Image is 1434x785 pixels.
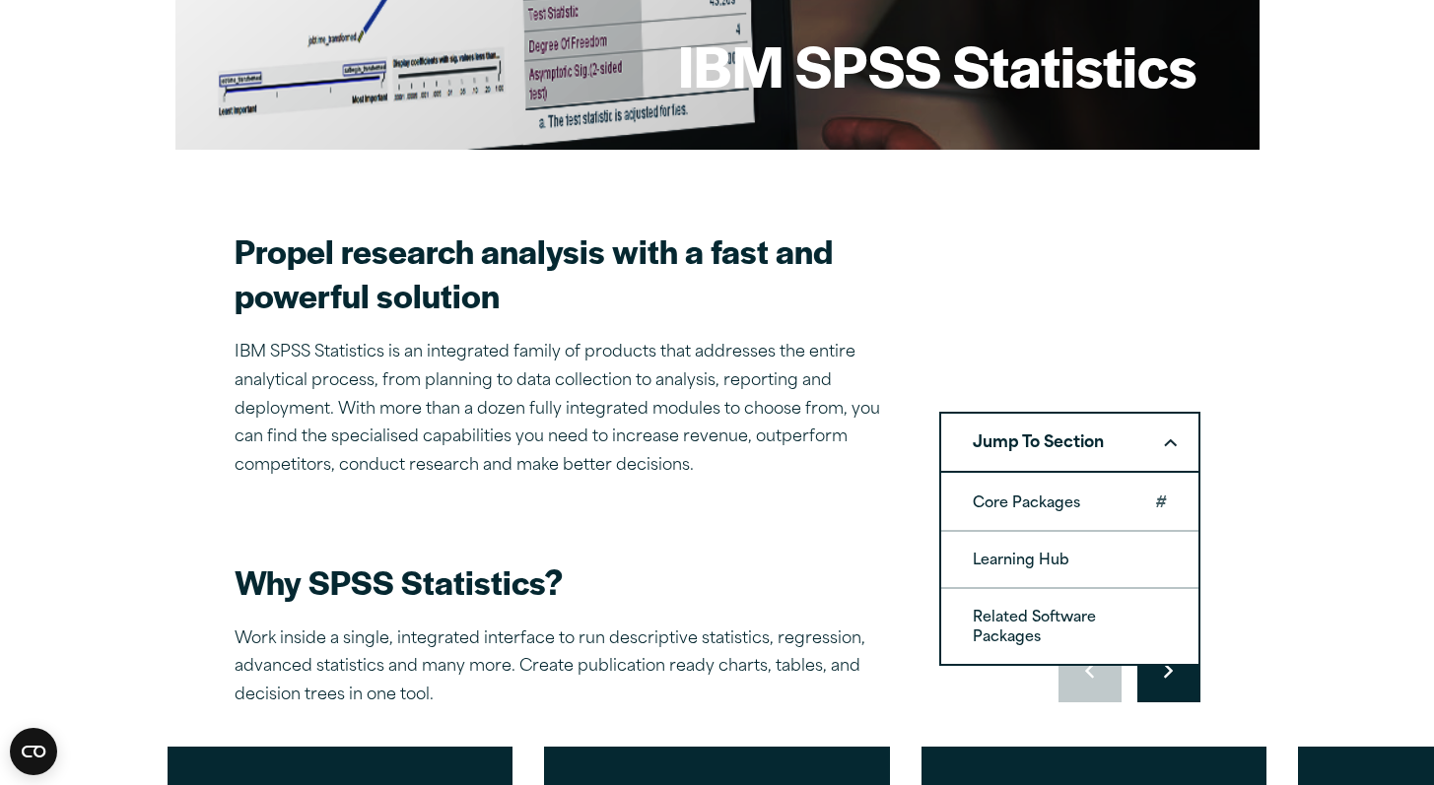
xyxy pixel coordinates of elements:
h2: Propel research analysis with a fast and powerful solution [235,229,892,317]
h2: Why SPSS Statistics? [235,559,924,604]
a: Learning Hub [941,532,1198,587]
a: Related Software Packages [941,589,1198,664]
p: IBM SPSS Statistics is an integrated family of products that addresses the entire analytical proc... [235,339,892,481]
p: Work inside a single, integrated interface to run descriptive statistics, regression, advanced st... [235,625,924,710]
nav: Table of Contents [939,412,1200,473]
svg: Right pointing chevron [1164,663,1173,679]
ol: Jump To SectionDownward pointing chevron [939,471,1200,666]
button: Open CMP widget [10,728,57,775]
svg: Downward pointing chevron [1164,438,1177,447]
button: Move to next slide [1137,639,1200,702]
button: Jump To SectionDownward pointing chevron [939,412,1200,473]
a: Core Packages [941,475,1198,530]
h1: IBM SPSS Statistics [678,27,1196,103]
